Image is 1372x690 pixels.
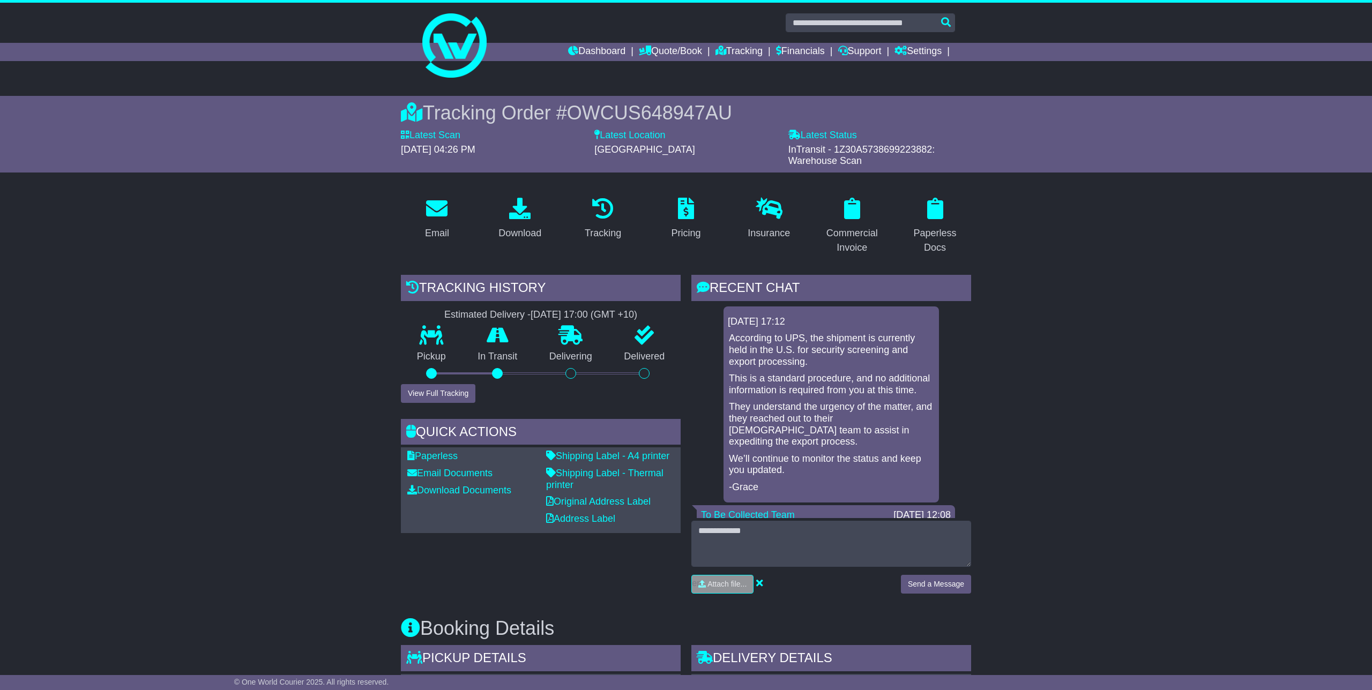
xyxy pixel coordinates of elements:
[585,226,621,241] div: Tracking
[691,275,971,304] div: RECENT CHAT
[701,509,795,520] a: To Be Collected Team
[533,351,608,363] p: Delivering
[546,513,615,524] a: Address Label
[401,645,681,674] div: Pickup Details
[418,194,456,244] a: Email
[906,226,964,255] div: Paperless Docs
[788,144,935,167] span: InTransit - 1Z30A5738699223882: Warehouse Scan
[546,451,669,461] a: Shipping Label - A4 printer
[425,226,449,241] div: Email
[234,678,389,686] span: © One World Courier 2025. All rights reserved.
[401,384,475,403] button: View Full Tracking
[401,351,462,363] p: Pickup
[664,194,707,244] a: Pricing
[491,194,548,244] a: Download
[729,482,934,493] p: -Grace
[462,351,534,363] p: In Transit
[748,226,790,241] div: Insurance
[567,102,732,124] span: OWCUS648947AU
[728,316,935,328] div: [DATE] 17:12
[729,333,934,367] p: According to UPS, the shipment is currently held in the U.S. for security screening and export pr...
[594,130,665,141] label: Latest Location
[407,468,493,478] a: Email Documents
[671,226,700,241] div: Pricing
[788,130,857,141] label: Latest Status
[407,485,511,496] a: Download Documents
[823,226,881,255] div: Commercial Invoice
[578,194,628,244] a: Tracking
[546,468,663,490] a: Shipping Label - Thermal printer
[691,645,971,674] div: Delivery Details
[729,373,934,396] p: This is a standard procedure, and no additional information is required from you at this time.
[893,509,951,521] div: [DATE] 12:08
[894,43,942,61] a: Settings
[899,194,971,259] a: Paperless Docs
[729,453,934,476] p: We’ll continue to monitor the status and keep you updated.
[401,101,971,124] div: Tracking Order #
[401,144,475,155] span: [DATE] 04:26 PM
[639,43,702,61] a: Quote/Book
[401,275,681,304] div: Tracking history
[776,43,825,61] a: Financials
[838,43,882,61] a: Support
[715,43,763,61] a: Tracking
[901,575,971,594] button: Send a Message
[407,451,458,461] a: Paperless
[498,226,541,241] div: Download
[401,309,681,321] div: Estimated Delivery -
[741,194,797,244] a: Insurance
[608,351,681,363] p: Delivered
[568,43,625,61] a: Dashboard
[531,309,637,321] div: [DATE] 17:00 (GMT +10)
[401,419,681,448] div: Quick Actions
[546,496,651,507] a: Original Address Label
[594,144,695,155] span: [GEOGRAPHIC_DATA]
[401,618,971,639] h3: Booking Details
[401,130,460,141] label: Latest Scan
[816,194,888,259] a: Commercial Invoice
[729,401,934,447] p: They understand the urgency of the matter, and they reached out to their [DEMOGRAPHIC_DATA] team ...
